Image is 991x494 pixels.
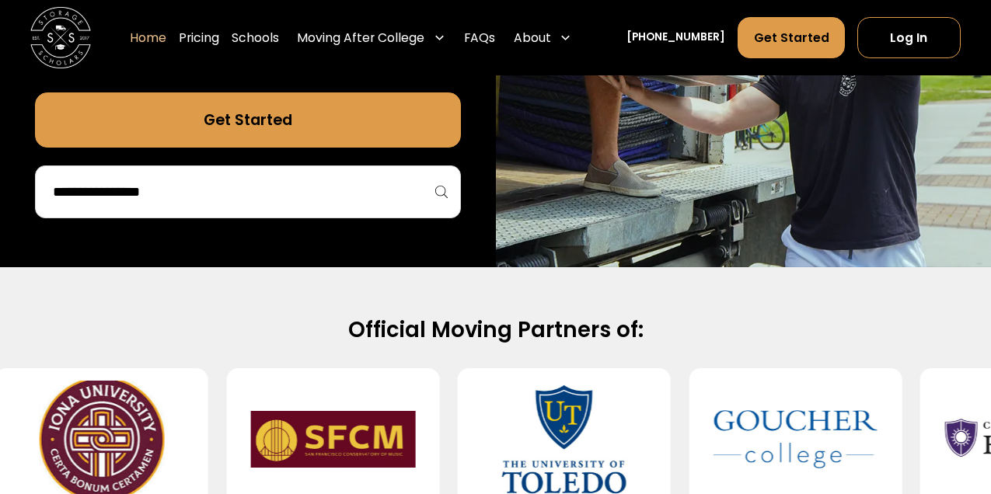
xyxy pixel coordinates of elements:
[626,30,725,47] a: [PHONE_NUMBER]
[232,17,279,60] a: Schools
[464,17,495,60] a: FAQs
[291,17,452,60] div: Moving After College
[30,8,91,68] a: home
[30,8,91,68] img: Storage Scholars main logo
[50,316,942,344] h2: Official Moving Partners of:
[857,17,961,58] a: Log In
[35,92,461,147] a: Get Started
[514,29,551,47] div: About
[179,17,219,60] a: Pricing
[297,29,424,47] div: Moving After College
[130,17,166,60] a: Home
[508,17,578,60] div: About
[738,17,845,58] a: Get Started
